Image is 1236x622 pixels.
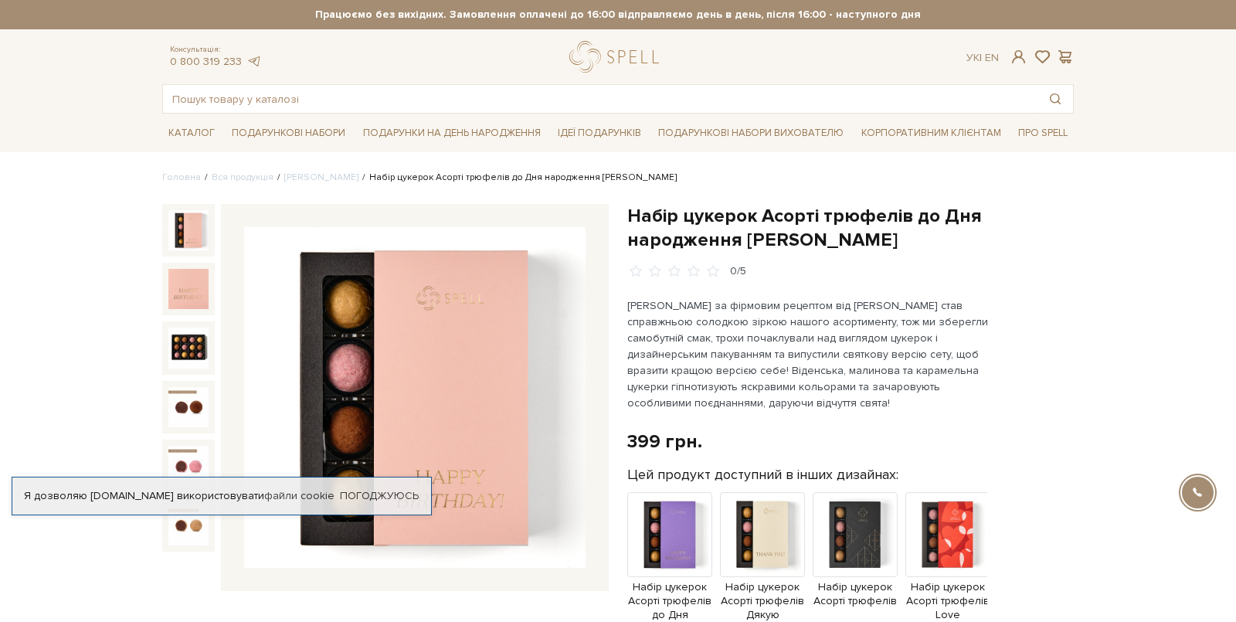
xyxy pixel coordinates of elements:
[168,328,209,368] img: Набір цукерок Асорті трюфелів до Дня народження рожевий
[552,121,647,145] a: Ідеї подарунків
[627,204,1074,252] h1: Набір цукерок Асорті трюфелів до Дня народження [PERSON_NAME]
[652,120,850,146] a: Подарункові набори вихователю
[813,580,898,608] span: Набір цукерок Асорті трюфелів
[168,269,209,309] img: Набір цукерок Асорті трюфелів до Дня народження рожевий
[1037,85,1073,113] button: Пошук товару у каталозі
[244,227,586,569] img: Набір цукерок Асорті трюфелів до Дня народження рожевий
[226,121,351,145] a: Подарункові набори
[284,172,358,183] a: [PERSON_NAME]
[168,210,209,250] img: Набір цукерок Асорті трюфелів до Дня народження рожевий
[12,489,431,503] div: Я дозволяю [DOMAIN_NAME] використовувати
[720,527,805,622] a: Набір цукерок Асорті трюфелів Дякую
[627,297,990,411] p: [PERSON_NAME] за фірмовим рецептом від [PERSON_NAME] став справжньою солодкою зіркою нашого асорт...
[813,492,898,577] img: Продукт
[358,171,677,185] li: Набір цукерок Асорті трюфелів до Дня народження [PERSON_NAME]
[905,492,990,577] img: Продукт
[162,172,201,183] a: Головна
[966,51,999,65] div: Ук
[730,264,746,279] div: 0/5
[1012,121,1074,145] a: Про Spell
[162,121,221,145] a: Каталог
[168,505,209,546] img: Набір цукерок Асорті трюфелів до Дня народження рожевий
[985,51,999,64] a: En
[170,45,261,55] span: Консультація:
[264,489,334,502] a: файли cookie
[340,489,419,503] a: Погоджуюсь
[627,430,702,454] div: 399 грн.
[163,85,1037,113] input: Пошук товару у каталозі
[627,466,898,484] label: Цей продукт доступний в інших дизайнах:
[168,387,209,427] img: Набір цукерок Асорті трюфелів до Дня народження рожевий
[813,527,898,608] a: Набір цукерок Асорті трюфелів
[170,55,242,68] a: 0 800 319 233
[720,492,805,577] img: Продукт
[855,120,1007,146] a: Корпоративним клієнтам
[357,121,547,145] a: Подарунки на День народження
[162,8,1074,22] strong: Працюємо без вихідних. Замовлення оплачені до 16:00 відправляємо день в день, після 16:00 - насту...
[212,172,273,183] a: Вся продукція
[246,55,261,68] a: telegram
[980,51,982,64] span: |
[905,527,990,622] a: Набір цукерок Асорті трюфелів Love
[168,446,209,486] img: Набір цукерок Асорті трюфелів до Дня народження рожевий
[627,492,712,577] img: Продукт
[569,41,666,73] a: logo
